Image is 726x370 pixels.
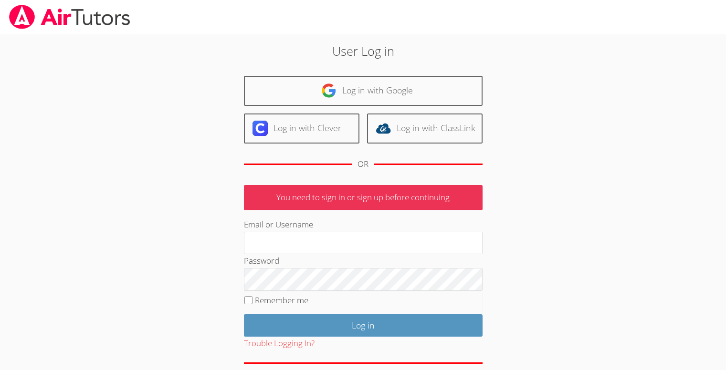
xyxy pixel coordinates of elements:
[358,157,368,171] div: OR
[167,42,559,60] h2: User Log in
[244,76,483,106] a: Log in with Google
[244,255,279,266] label: Password
[244,314,483,337] input: Log in
[8,5,131,29] img: airtutors_banner-c4298cdbf04f3fff15de1276eac7730deb9818008684d7c2e4769d2f7ddbe033.png
[321,83,337,98] img: google-logo-50288ca7cdecda66e5e0955fdab243c47b7ad437acaf1139b6f446037453330a.svg
[253,121,268,136] img: clever-logo-6eab21bc6e7a338710f1a6ff85c0baf02591cd810cc4098c63d3a4b26e2feb20.svg
[244,219,313,230] label: Email or Username
[376,121,391,136] img: classlink-logo-d6bb404cc1216ec64c9a2012d9dc4662098be43eaf13dc465df04b49fa7ab582.svg
[244,185,483,210] p: You need to sign in or sign up before continuing
[367,113,483,144] a: Log in with ClassLink
[255,295,308,306] label: Remember me
[244,113,359,144] a: Log in with Clever
[244,337,315,350] button: Trouble Logging In?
